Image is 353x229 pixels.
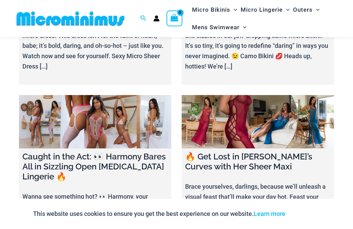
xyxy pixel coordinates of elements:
img: MM SHOP LOGO FLAT [14,11,127,27]
button: Accept [291,206,320,222]
a: View Shopping Cart, empty [167,11,182,27]
a: Caught in the Act: 👀 Harmony Bares All in Sizzling Open Crotch Lingerie 🔥 [19,95,171,149]
h4: Caught in the Act: 👀 Harmony Bares All in Sizzling Open [MEDICAL_DATA] Lingerie 🔥 [22,152,168,182]
a: Mens SwimwearMenu ToggleMenu Toggle [190,19,248,36]
span: Micro Bikinis [192,1,230,19]
span: Menu Toggle [230,1,237,19]
span: Outers [293,1,313,19]
span: Mens Swimwear [192,19,240,36]
a: 🔥 Get Lost in Heather’s Curves with Her Sheer Maxi [182,95,334,149]
a: Account icon link [153,15,160,22]
h4: 🔥 Get Lost in [PERSON_NAME]’s Curves with Her Sheer Maxi [185,152,331,172]
a: Search icon link [140,14,147,23]
span: Menu Toggle [240,19,246,36]
a: OutersMenu ToggleMenu Toggle [291,1,321,19]
p: This website uses cookies to ensure you get the best experience on our website. [33,209,285,219]
span: Menu Toggle [283,1,290,19]
a: Micro BikinisMenu ToggleMenu Toggle [190,1,239,19]
span: Micro Lingerie [241,1,283,19]
a: Learn more [254,210,285,217]
span: Menu Toggle [313,1,320,19]
a: Micro LingerieMenu ToggleMenu Toggle [239,1,291,19]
